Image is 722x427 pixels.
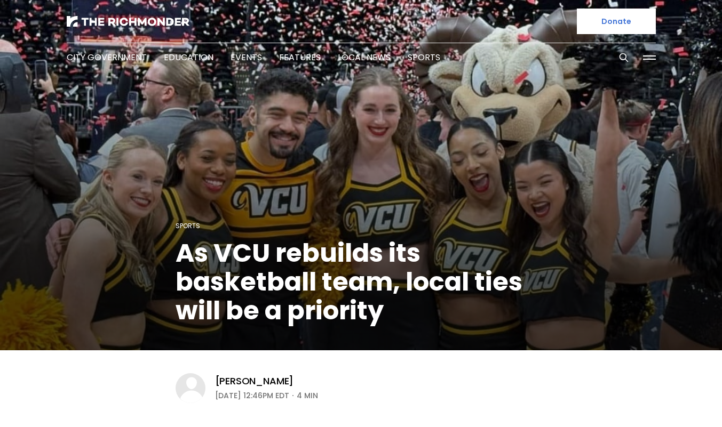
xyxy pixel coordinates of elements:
a: Sports [408,51,440,63]
a: City Government [67,51,147,63]
a: Features [279,51,321,63]
a: [PERSON_NAME] [215,375,294,388]
h1: As VCU rebuilds its basketball team, local ties will be a priority [176,239,547,325]
a: Donate [577,9,656,34]
a: Events [231,51,262,63]
img: The Richmonder [67,16,189,27]
button: Search this site [616,50,632,66]
a: Sports [176,221,200,230]
a: Local News [338,51,391,63]
span: 4 min [297,389,318,402]
time: [DATE] 12:46PM EDT [215,389,289,402]
a: Education [164,51,213,63]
